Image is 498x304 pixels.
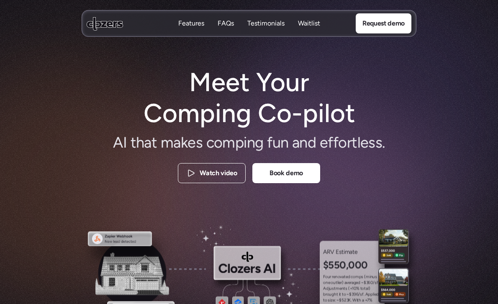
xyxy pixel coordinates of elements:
span: a [173,133,180,153]
span: d [348,274,350,280]
span: c [351,274,353,280]
span: t [131,133,136,153]
p: Testimonials [247,19,285,28]
span: f [362,291,364,297]
span: 1 [352,286,354,291]
span: o [362,286,364,291]
span: % [369,297,372,303]
a: Request demo [356,13,411,33]
span: o [338,274,340,280]
span: t [334,286,336,291]
p: Request demo [362,18,405,29]
span: $ [364,280,366,286]
span: p [359,274,362,280]
p: ARV Estimate [323,248,381,257]
span: g [354,280,356,286]
span: o [344,291,346,297]
span: t [339,291,341,297]
span: f [328,133,333,153]
span: / [358,291,360,297]
a: WaitlistWaitlist [298,19,320,28]
span: u [329,286,332,291]
span: . [364,291,365,297]
span: j [329,286,330,291]
span: t [364,286,366,291]
span: ) [369,286,370,291]
p: Features [178,28,204,37]
span: 9 [354,291,356,297]
span: h [136,133,144,153]
span: ~ [361,280,364,286]
span: g [331,291,334,297]
span: s [332,286,334,291]
span: p [368,291,370,297]
span: t [357,297,359,303]
span: e [328,280,330,286]
span: A [323,286,326,291]
span: i [244,133,246,153]
span: o [338,133,347,153]
span: e [348,280,350,286]
a: Book demo [252,163,320,183]
span: i [330,297,331,303]
span: a [352,280,354,286]
span: n [370,274,373,280]
span: n [280,133,288,153]
span: d [326,286,329,291]
span: o [327,291,329,297]
span: a [144,133,151,153]
span: s [360,291,362,297]
span: $ [349,291,352,297]
span: t [344,274,346,280]
span: 3 [347,297,349,303]
span: m [222,133,235,153]
span: f [267,133,272,153]
span: 0 [370,280,373,286]
span: z [331,297,333,303]
span: o [353,274,355,280]
span: s [196,133,203,153]
span: v [340,274,342,280]
span: s [368,133,375,153]
p: Book demo [270,168,303,179]
span: b [323,291,326,297]
span: ) [342,280,344,286]
span: r [330,274,331,280]
h2: $550,000 [323,258,381,272]
span: m [161,133,173,153]
span: p [235,133,244,153]
p: Testimonials [247,28,285,37]
span: p [370,291,373,297]
span: v [346,280,348,286]
span: h [359,297,361,303]
p: Watch video [200,168,237,179]
span: i [370,274,370,280]
a: TestimonialsTestimonials [247,19,285,28]
span: o [214,133,222,153]
span: i [357,297,357,303]
span: + [350,286,352,291]
span: t [342,291,344,297]
span: W [352,297,357,303]
span: n [341,286,344,291]
span: h [334,291,336,297]
span: g [255,133,263,153]
span: s [361,274,363,280]
span: e [320,133,328,153]
span: n [247,133,255,153]
span: k [181,133,187,153]
span: u [328,274,330,280]
span: e [187,133,195,153]
span: o [323,280,326,286]
span: d [308,133,316,153]
span: o [325,274,328,280]
span: t [352,133,357,153]
span: e [339,280,341,286]
p: Waitlist [298,28,320,37]
span: r [347,133,352,153]
span: K [348,297,351,303]
span: t [360,286,362,291]
span: $ [339,297,341,303]
span: 7 [367,297,369,303]
span: . [351,297,352,303]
